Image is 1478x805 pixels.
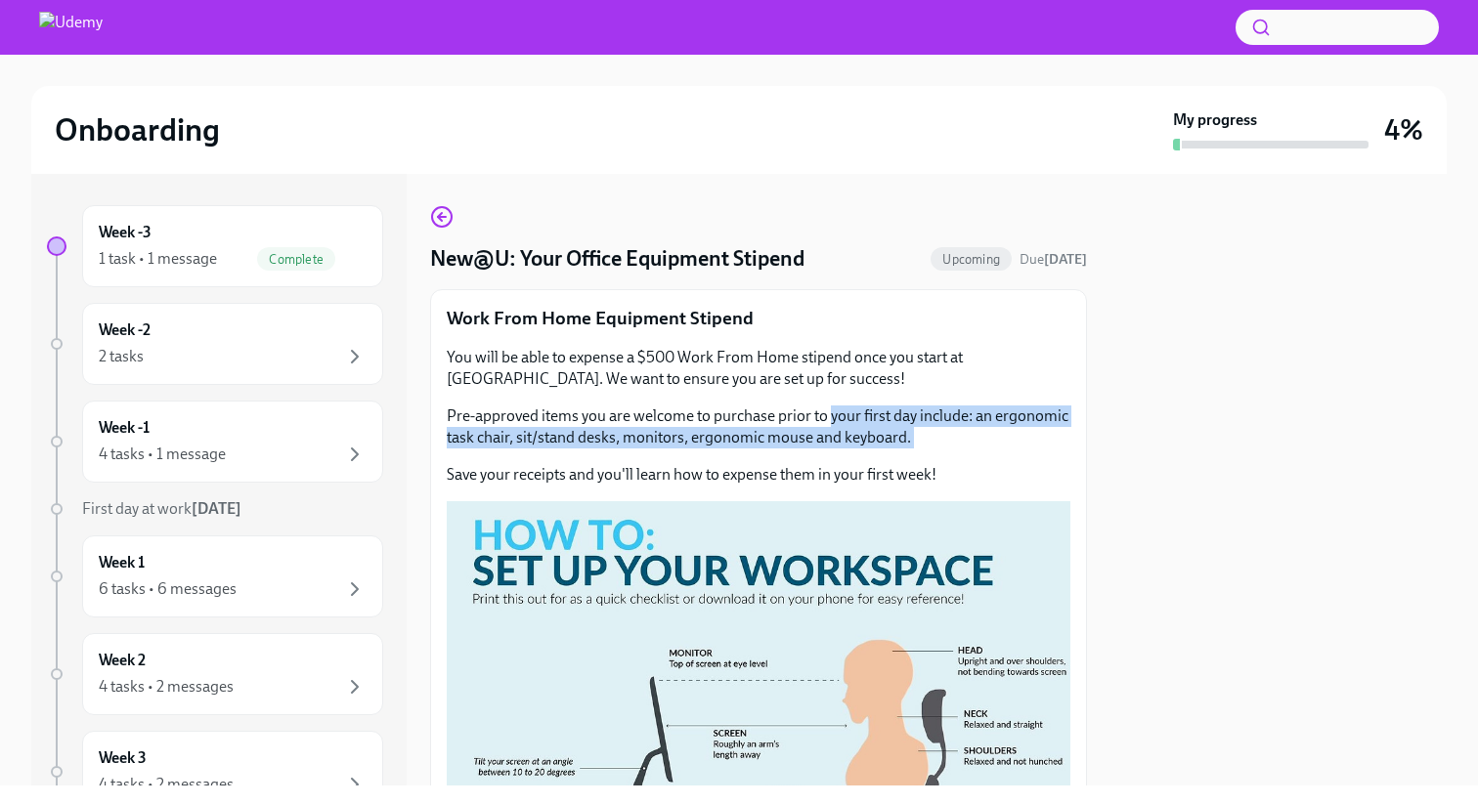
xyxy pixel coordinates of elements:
span: First day at work [82,499,241,518]
img: Udemy [39,12,103,43]
h6: Week -3 [99,222,152,243]
div: 6 tasks • 6 messages [99,578,237,600]
p: You will be able to expense a $500 Work From Home stipend once you start at [GEOGRAPHIC_DATA]. We... [447,347,1070,390]
h3: 4% [1384,112,1423,148]
h6: Week -2 [99,319,151,341]
p: Save your receipts and you'll learn how to expense them in your first week! [447,464,1070,486]
div: 4 tasks • 2 messages [99,774,234,795]
p: Pre-approved items you are welcome to purchase prior to your first day include: an ergonomic task... [447,405,1070,448]
span: November 3rd, 2025 09:00 [1020,250,1087,269]
div: 2 tasks [99,346,144,367]
span: Due [1020,251,1087,268]
h6: Week 2 [99,650,146,671]
h2: Onboarding [55,110,220,149]
h6: Week 1 [99,552,145,573]
a: Week -31 task • 1 messageComplete [47,205,383,287]
span: Upcoming [931,252,1012,267]
div: 4 tasks • 2 messages [99,676,234,698]
a: Week 24 tasks • 2 messages [47,633,383,715]
strong: My progress [1173,109,1257,131]
div: 1 task • 1 message [99,248,217,270]
h6: Week 3 [99,747,147,769]
p: Work From Home Equipment Stipend [447,306,1070,331]
a: Week -14 tasks • 1 message [47,401,383,483]
a: Week 16 tasks • 6 messages [47,535,383,617]
strong: [DATE] [192,499,241,518]
strong: [DATE] [1044,251,1087,268]
span: Complete [257,252,335,267]
div: 4 tasks • 1 message [99,444,226,465]
a: First day at work[DATE] [47,498,383,520]
h6: Week -1 [99,417,150,439]
a: Week -22 tasks [47,303,383,385]
h4: New@U: Your Office Equipment Stipend [430,244,804,274]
